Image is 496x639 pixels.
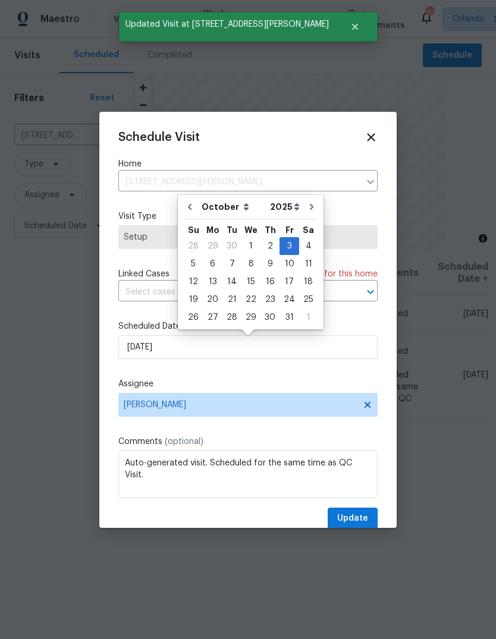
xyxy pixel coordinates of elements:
[118,283,344,301] input: Select cases
[299,291,318,308] div: 25
[118,451,378,498] textarea: Auto-generated visit. Scheduled for the same time as QC Visit.
[184,273,203,291] div: Sun Oct 12 2025
[118,436,378,448] label: Comments
[118,158,378,170] label: Home
[203,273,222,291] div: Mon Oct 13 2025
[260,273,280,290] div: 16
[241,273,260,290] div: 15
[241,256,260,272] div: 8
[222,237,241,255] div: Tue Sep 30 2025
[280,309,299,326] div: 31
[280,291,299,309] div: Fri Oct 24 2025
[241,309,260,326] div: Wed Oct 29 2025
[267,198,303,216] select: Year
[184,291,203,308] div: 19
[280,309,299,326] div: Fri Oct 31 2025
[222,309,241,326] div: Tue Oct 28 2025
[303,195,321,219] button: Go to next month
[241,291,260,308] div: 22
[222,238,241,254] div: 30
[241,273,260,291] div: Wed Oct 15 2025
[222,291,241,308] div: 21
[206,226,219,234] abbr: Monday
[299,238,318,254] div: 4
[203,238,222,254] div: 29
[118,320,378,332] label: Scheduled Date
[203,273,222,290] div: 13
[260,256,280,272] div: 9
[328,508,378,530] button: Update
[260,309,280,326] div: Thu Oct 30 2025
[299,255,318,273] div: Sat Oct 11 2025
[241,238,260,254] div: 1
[203,309,222,326] div: Mon Oct 27 2025
[260,237,280,255] div: Thu Oct 02 2025
[303,226,314,234] abbr: Saturday
[299,237,318,255] div: Sat Oct 04 2025
[184,256,203,272] div: 5
[365,131,378,144] span: Close
[118,378,378,390] label: Assignee
[241,291,260,309] div: Wed Oct 22 2025
[260,291,280,309] div: Thu Oct 23 2025
[299,273,318,290] div: 18
[119,12,335,37] span: Updated Visit at [STREET_ADDRESS][PERSON_NAME]
[203,256,222,272] div: 6
[203,291,222,308] div: 20
[222,256,241,272] div: 7
[184,309,203,326] div: 26
[241,237,260,255] div: Wed Oct 01 2025
[280,273,299,290] div: 17
[260,291,280,308] div: 23
[241,255,260,273] div: Wed Oct 08 2025
[222,291,241,309] div: Tue Oct 21 2025
[299,309,318,326] div: 1
[181,195,199,219] button: Go to previous month
[299,309,318,326] div: Sat Nov 01 2025
[280,238,299,254] div: 3
[222,273,241,290] div: 14
[260,238,280,254] div: 2
[222,273,241,291] div: Tue Oct 14 2025
[203,309,222,326] div: 27
[280,237,299,255] div: Fri Oct 03 2025
[265,226,276,234] abbr: Thursday
[285,226,294,234] abbr: Friday
[118,173,360,191] input: Enter in an address
[280,273,299,291] div: Fri Oct 17 2025
[118,131,200,143] span: Schedule Visit
[362,284,379,300] button: Open
[184,309,203,326] div: Sun Oct 26 2025
[203,237,222,255] div: Mon Sep 29 2025
[118,268,169,280] span: Linked Cases
[335,15,375,39] button: Close
[184,291,203,309] div: Sun Oct 19 2025
[203,255,222,273] div: Mon Oct 06 2025
[280,256,299,272] div: 10
[165,437,203,446] span: (optional)
[280,255,299,273] div: Fri Oct 10 2025
[337,511,368,526] span: Update
[124,231,372,243] span: Setup
[118,210,378,222] label: Visit Type
[227,226,237,234] abbr: Tuesday
[222,309,241,326] div: 28
[124,400,357,410] span: [PERSON_NAME]
[184,255,203,273] div: Sun Oct 05 2025
[299,256,318,272] div: 11
[299,273,318,291] div: Sat Oct 18 2025
[199,198,267,216] select: Month
[184,238,203,254] div: 28
[222,255,241,273] div: Tue Oct 07 2025
[260,273,280,291] div: Thu Oct 16 2025
[260,309,280,326] div: 30
[280,291,299,308] div: 24
[118,335,378,359] input: M/D/YYYY
[184,237,203,255] div: Sun Sep 28 2025
[299,291,318,309] div: Sat Oct 25 2025
[184,273,203,290] div: 12
[244,226,258,234] abbr: Wednesday
[203,291,222,309] div: Mon Oct 20 2025
[260,255,280,273] div: Thu Oct 09 2025
[188,226,199,234] abbr: Sunday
